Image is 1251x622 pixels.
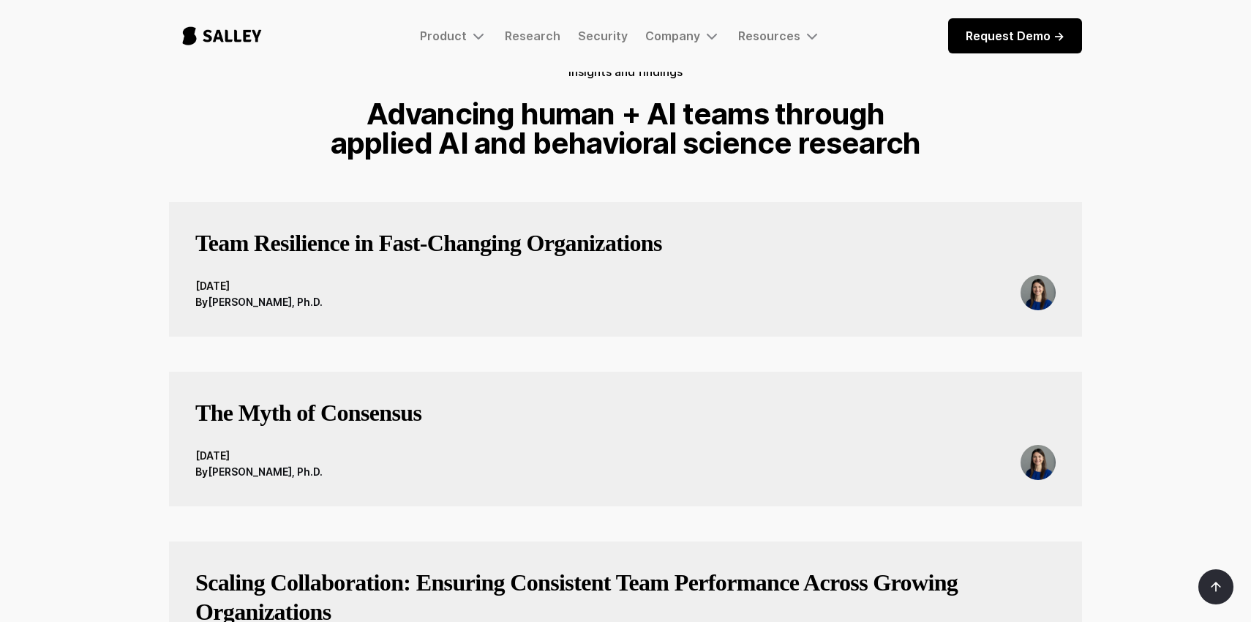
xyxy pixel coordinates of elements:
h5: Insights and findings [568,61,683,82]
a: home [169,12,275,60]
div: By [195,294,208,310]
div: Company [645,27,721,45]
div: By [195,464,208,480]
div: [PERSON_NAME], Ph.D. [208,464,323,480]
div: [DATE] [195,448,323,464]
a: The Myth of Consensus [195,398,421,445]
a: Security [578,29,628,43]
div: Company [645,29,700,43]
h3: Team Resilience in Fast‑Changing Organizations [195,228,662,258]
a: Request Demo -> [948,18,1082,53]
div: Product [420,27,487,45]
div: Product [420,29,467,43]
a: Team Resilience in Fast‑Changing Organizations [195,228,662,275]
div: Resources [738,27,821,45]
div: Resources [738,29,800,43]
h3: The Myth of Consensus [195,398,421,427]
div: [DATE] [195,278,323,294]
a: Research [505,29,560,43]
div: [PERSON_NAME], Ph.D. [208,294,323,310]
h1: Advancing human + AI teams through applied AI and behavioral science research [324,100,927,158]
